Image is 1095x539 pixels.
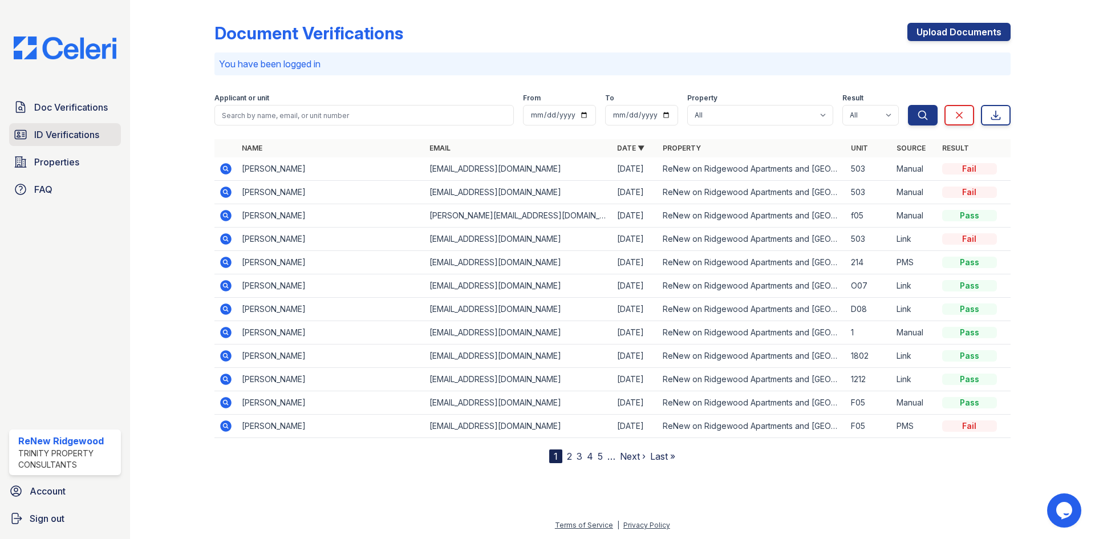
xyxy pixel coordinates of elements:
[237,391,425,415] td: [PERSON_NAME]
[425,204,613,228] td: [PERSON_NAME][EMAIL_ADDRESS][DOMAIN_NAME]
[942,350,997,362] div: Pass
[892,251,938,274] td: PMS
[846,415,892,438] td: F05
[237,251,425,274] td: [PERSON_NAME]
[942,397,997,408] div: Pass
[892,345,938,368] td: Link
[242,144,262,152] a: Name
[34,100,108,114] span: Doc Verifications
[658,345,846,368] td: ReNew on Ridgewood Apartments and [GEOGRAPHIC_DATA]
[658,368,846,391] td: ReNew on Ridgewood Apartments and [GEOGRAPHIC_DATA]
[842,94,863,103] label: Result
[34,128,99,141] span: ID Verifications
[18,434,116,448] div: ReNew Ridgewood
[613,345,658,368] td: [DATE]
[9,96,121,119] a: Doc Verifications
[237,321,425,345] td: [PERSON_NAME]
[892,228,938,251] td: Link
[942,144,969,152] a: Result
[892,368,938,391] td: Link
[587,451,593,462] a: 4
[425,415,613,438] td: [EMAIL_ADDRESS][DOMAIN_NAME]
[851,144,868,152] a: Unit
[9,123,121,146] a: ID Verifications
[425,368,613,391] td: [EMAIL_ADDRESS][DOMAIN_NAME]
[846,391,892,415] td: F05
[5,507,125,530] button: Sign out
[846,298,892,321] td: D08
[620,451,646,462] a: Next ›
[892,204,938,228] td: Manual
[846,181,892,204] td: 503
[613,298,658,321] td: [DATE]
[617,521,619,529] div: |
[846,368,892,391] td: 1212
[237,368,425,391] td: [PERSON_NAME]
[846,157,892,181] td: 503
[892,157,938,181] td: Manual
[214,94,269,103] label: Applicant or unit
[892,321,938,345] td: Manual
[425,391,613,415] td: [EMAIL_ADDRESS][DOMAIN_NAME]
[237,345,425,368] td: [PERSON_NAME]
[846,204,892,228] td: f05
[846,274,892,298] td: O07
[846,345,892,368] td: 1802
[892,274,938,298] td: Link
[658,228,846,251] td: ReNew on Ridgewood Apartments and [GEOGRAPHIC_DATA]
[219,57,1006,71] p: You have been logged in
[892,415,938,438] td: PMS
[942,233,997,245] div: Fail
[605,94,614,103] label: To
[425,157,613,181] td: [EMAIL_ADDRESS][DOMAIN_NAME]
[613,368,658,391] td: [DATE]
[658,298,846,321] td: ReNew on Ridgewood Apartments and [GEOGRAPHIC_DATA]
[617,144,644,152] a: Date ▼
[555,521,613,529] a: Terms of Service
[425,181,613,204] td: [EMAIL_ADDRESS][DOMAIN_NAME]
[942,257,997,268] div: Pass
[658,274,846,298] td: ReNew on Ridgewood Apartments and [GEOGRAPHIC_DATA]
[9,151,121,173] a: Properties
[942,327,997,338] div: Pass
[237,415,425,438] td: [PERSON_NAME]
[429,144,451,152] a: Email
[577,451,582,462] a: 3
[942,163,997,175] div: Fail
[549,449,562,463] div: 1
[846,251,892,274] td: 214
[237,298,425,321] td: [PERSON_NAME]
[425,321,613,345] td: [EMAIL_ADDRESS][DOMAIN_NAME]
[942,187,997,198] div: Fail
[30,484,66,498] span: Account
[567,451,572,462] a: 2
[237,274,425,298] td: [PERSON_NAME]
[658,251,846,274] td: ReNew on Ridgewood Apartments and [GEOGRAPHIC_DATA]
[623,521,670,529] a: Privacy Policy
[237,157,425,181] td: [PERSON_NAME]
[1047,493,1084,528] iframe: chat widget
[613,228,658,251] td: [DATE]
[613,157,658,181] td: [DATE]
[663,144,701,152] a: Property
[613,251,658,274] td: [DATE]
[892,298,938,321] td: Link
[18,448,116,471] div: Trinity Property Consultants
[30,512,64,525] span: Sign out
[658,415,846,438] td: ReNew on Ridgewood Apartments and [GEOGRAPHIC_DATA]
[34,155,79,169] span: Properties
[613,391,658,415] td: [DATE]
[907,23,1011,41] a: Upload Documents
[425,228,613,251] td: [EMAIL_ADDRESS][DOMAIN_NAME]
[613,415,658,438] td: [DATE]
[942,280,997,291] div: Pass
[658,204,846,228] td: ReNew on Ridgewood Apartments and [GEOGRAPHIC_DATA]
[613,204,658,228] td: [DATE]
[214,105,514,125] input: Search by name, email, or unit number
[942,374,997,385] div: Pass
[425,298,613,321] td: [EMAIL_ADDRESS][DOMAIN_NAME]
[942,303,997,315] div: Pass
[237,181,425,204] td: [PERSON_NAME]
[523,94,541,103] label: From
[425,274,613,298] td: [EMAIL_ADDRESS][DOMAIN_NAME]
